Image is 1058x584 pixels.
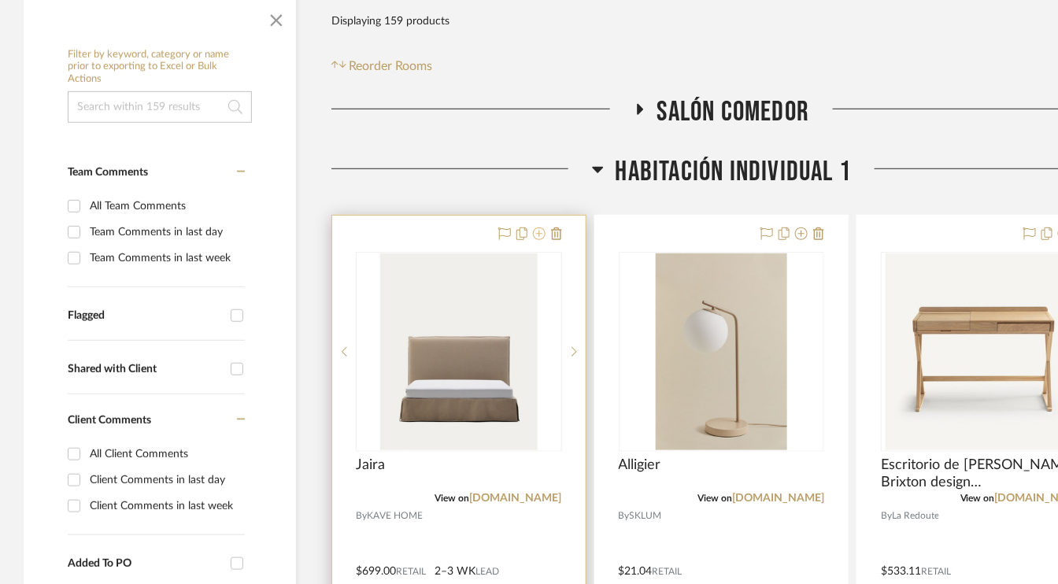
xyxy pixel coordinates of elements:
[892,508,939,523] span: La Redoute
[90,246,241,271] div: Team Comments in last week
[657,95,810,129] span: SALÓN COMEDOR
[68,415,151,426] span: Client Comments
[616,155,852,189] span: HABITACIÓN INDIVIDUAL 1
[68,91,252,123] input: Search within 159 results
[350,57,433,76] span: Reorder Rooms
[619,508,630,523] span: By
[732,493,824,504] a: [DOMAIN_NAME]
[90,468,241,493] div: Client Comments in last day
[331,6,449,37] div: Displaying 159 products
[68,557,223,571] div: Added To PO
[470,493,562,504] a: [DOMAIN_NAME]
[619,456,661,474] span: Alligier
[261,2,292,33] button: Close
[356,508,367,523] span: By
[90,220,241,245] div: Team Comments in last day
[331,57,433,76] button: Reorder Rooms
[68,309,223,323] div: Flagged
[881,508,892,523] span: By
[960,493,995,503] span: View on
[90,442,241,467] div: All Client Comments
[90,493,241,519] div: Client Comments in last week
[68,167,148,178] span: Team Comments
[68,363,223,376] div: Shared with Client
[656,253,786,450] img: Alligier
[356,456,385,474] span: Jaira
[630,508,662,523] span: SKLUM
[435,493,470,503] span: View on
[367,508,423,523] span: KAVE HOME
[697,493,732,503] span: View on
[90,194,241,219] div: All Team Comments
[380,253,538,450] img: Jaira
[68,49,252,86] h6: Filter by keyword, category or name prior to exporting to Excel or Bulk Actions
